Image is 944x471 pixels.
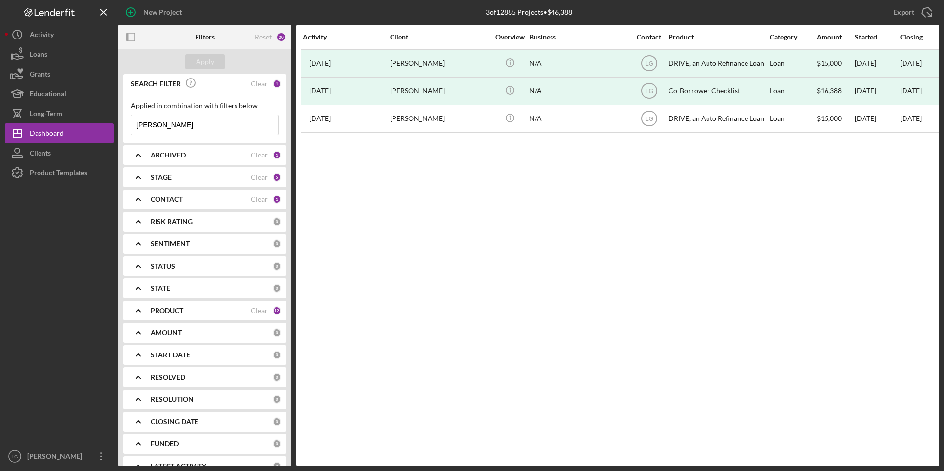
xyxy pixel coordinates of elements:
[491,33,528,41] div: Overview
[5,104,114,123] button: Long-Term
[309,115,331,122] time: 2023-08-30 15:06
[645,60,653,67] text: LG
[669,106,767,132] div: DRIVE, an Auto Refinance Loan
[151,151,186,159] b: ARCHIVED
[273,151,281,159] div: 1
[900,59,922,67] div: [DATE]
[151,329,182,337] b: AMOUNT
[151,173,172,181] b: STAGE
[390,78,489,104] div: [PERSON_NAME]
[251,196,268,203] div: Clear
[817,106,854,132] div: $15,000
[669,50,767,77] div: DRIVE, an Auto Refinance Loan
[770,106,816,132] div: Loan
[855,78,899,104] div: [DATE]
[770,33,816,41] div: Category
[645,88,653,95] text: LG
[817,50,854,77] div: $15,000
[5,163,114,183] a: Product Templates
[529,50,628,77] div: N/A
[309,59,331,67] time: 2023-06-29 01:22
[390,33,489,41] div: Client
[30,25,54,47] div: Activity
[5,143,114,163] button: Clients
[25,446,89,469] div: [PERSON_NAME]
[151,395,194,403] b: RESOLUTION
[273,239,281,248] div: 0
[390,106,489,132] div: [PERSON_NAME]
[817,78,854,104] div: $16,388
[151,284,170,292] b: STATE
[855,33,899,41] div: Started
[303,33,389,41] div: Activity
[273,351,281,359] div: 0
[196,54,214,69] div: Apply
[273,306,281,315] div: 12
[30,123,64,146] div: Dashboard
[273,395,281,404] div: 0
[12,454,18,459] text: LG
[195,33,215,41] b: Filters
[151,373,185,381] b: RESOLVED
[273,439,281,448] div: 0
[118,2,192,22] button: New Project
[251,307,268,314] div: Clear
[255,33,272,41] div: Reset
[143,2,182,22] div: New Project
[770,78,816,104] div: Loan
[151,351,190,359] b: START DATE
[151,440,179,448] b: FUNDED
[893,2,914,22] div: Export
[30,163,87,185] div: Product Templates
[185,54,225,69] button: Apply
[273,262,281,271] div: 0
[529,106,628,132] div: N/A
[5,64,114,84] button: Grants
[30,104,62,126] div: Long-Term
[273,417,281,426] div: 0
[529,33,628,41] div: Business
[273,217,281,226] div: 0
[30,64,50,86] div: Grants
[151,418,198,426] b: CLOSING DATE
[151,462,206,470] b: LATEST ACTIVITY
[5,123,114,143] button: Dashboard
[883,2,939,22] button: Export
[900,114,922,122] time: [DATE]
[151,218,193,226] b: RISK RATING
[251,80,268,88] div: Clear
[645,116,653,122] text: LG
[855,106,899,132] div: [DATE]
[276,32,286,42] div: 20
[151,240,190,248] b: SENTIMENT
[5,44,114,64] button: Loans
[855,50,899,77] div: [DATE]
[151,307,183,314] b: PRODUCT
[273,328,281,337] div: 0
[390,50,489,77] div: [PERSON_NAME]
[273,462,281,471] div: 0
[669,33,767,41] div: Product
[486,8,572,16] div: 3 of 12885 Projects • $46,388
[770,50,816,77] div: Loan
[151,196,183,203] b: CONTACT
[251,151,268,159] div: Clear
[900,87,922,95] div: [DATE]
[669,78,767,104] div: Co-Borrower Checklist
[273,284,281,293] div: 0
[5,84,114,104] button: Educational
[30,44,47,67] div: Loans
[817,33,854,41] div: Amount
[273,79,281,88] div: 1
[30,84,66,106] div: Educational
[251,173,268,181] div: Clear
[5,25,114,44] button: Activity
[309,87,331,95] time: 2023-06-05 16:49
